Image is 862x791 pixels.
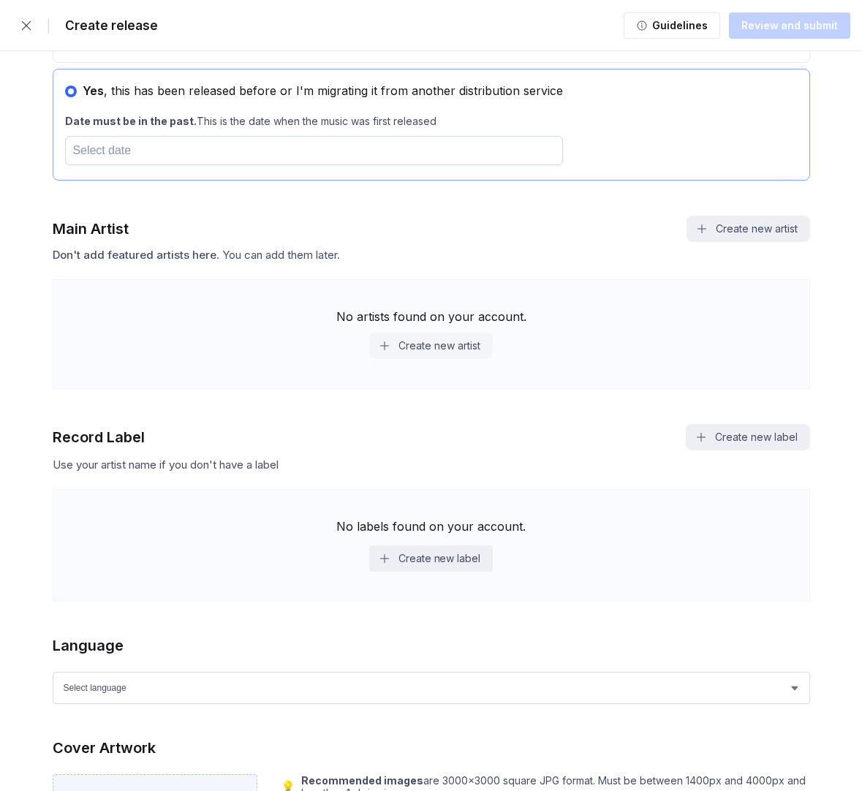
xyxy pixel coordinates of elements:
button: Create new artist [369,333,492,359]
div: Record Label [53,428,145,446]
div: Language [53,637,124,654]
div: No labels found on your account. [336,519,526,534]
div: | [47,18,50,33]
div: Use your artist name if you don't have a label [53,458,810,472]
div: . You can add them later. [53,248,810,262]
div: No artists found on your account. [336,309,526,324]
div: Main Artist [53,220,129,238]
button: Guidelines [624,12,720,39]
div: Create release [56,18,158,33]
span: Don't add featured artists here [53,248,216,262]
div: Cover Artwork [53,739,156,757]
button: Create new artist [687,216,809,242]
div: Guidelines [648,18,708,33]
button: Create new label [686,424,809,450]
b: Date must be in the past. [65,115,197,127]
input: Select date [65,136,563,165]
div: This is the date when the music was first released [65,115,436,127]
button: Create new label [369,545,493,572]
span: Yes [83,83,104,98]
div: , this has been released before or I'm migrating it from another distribution service [77,83,563,98]
b: Recommended images [301,774,423,787]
